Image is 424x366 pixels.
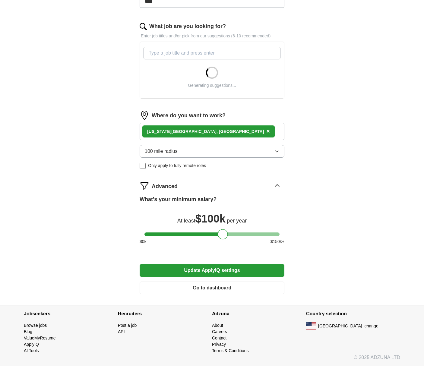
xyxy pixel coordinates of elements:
a: API [118,329,125,334]
a: Privacy [212,342,226,347]
button: × [266,127,270,136]
button: Go to dashboard [140,282,284,294]
span: 100 mile radius [145,148,178,155]
img: search.png [140,23,147,30]
a: About [212,323,223,328]
button: Update ApplyIQ settings [140,264,284,277]
a: AI Tools [24,348,39,353]
a: Contact [212,336,226,340]
span: $ 150 k+ [271,238,284,245]
span: per year [227,218,247,224]
span: $ 100k [195,213,226,225]
a: Browse jobs [24,323,47,328]
img: filter [140,181,149,191]
h4: Country selection [306,305,400,322]
a: Post a job [118,323,137,328]
div: Generating suggestions... [188,82,236,89]
img: location.png [140,111,149,120]
a: ValueMyResume [24,336,56,340]
input: Only apply to fully remote roles [140,163,146,169]
span: Advanced [152,182,178,191]
a: Terms & Conditions [212,348,248,353]
span: Only apply to fully remote roles [148,162,206,169]
span: × [266,128,270,134]
a: ApplyIQ [24,342,39,347]
p: Enter job titles and/or pick from our suggestions (6-10 recommended) [140,33,284,39]
span: At least [177,218,195,224]
label: Where do you want to work? [152,112,226,120]
img: US flag [306,322,316,330]
label: What's your minimum salary? [140,195,217,204]
span: [GEOGRAPHIC_DATA] [318,323,362,329]
div: [US_STATE][GEOGRAPHIC_DATA], [GEOGRAPHIC_DATA] [147,128,264,135]
input: Type a job title and press enter [144,47,280,59]
a: Careers [212,329,227,334]
div: © 2025 ADZUNA LTD [19,354,405,366]
span: $ 0 k [140,238,147,245]
button: 100 mile radius [140,145,284,158]
a: Blog [24,329,32,334]
label: What job are you looking for? [149,22,226,30]
button: change [365,323,378,329]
